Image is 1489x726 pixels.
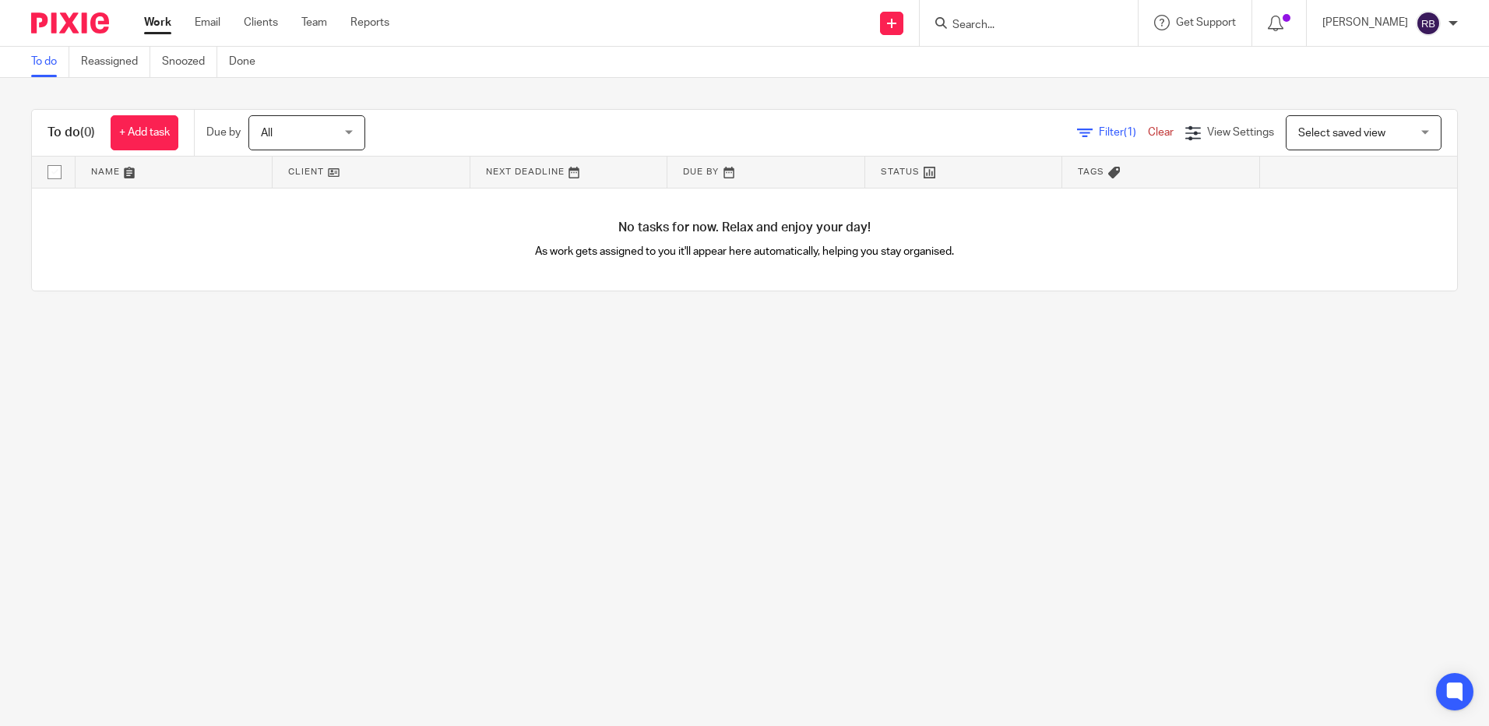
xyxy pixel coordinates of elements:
[301,15,327,30] a: Team
[1416,11,1441,36] img: svg%3E
[389,244,1101,259] p: As work gets assigned to you it'll appear here automatically, helping you stay organised.
[350,15,389,30] a: Reports
[1148,127,1174,138] a: Clear
[1207,127,1274,138] span: View Settings
[48,125,95,141] h1: To do
[261,128,273,139] span: All
[81,47,150,77] a: Reassigned
[195,15,220,30] a: Email
[1099,127,1148,138] span: Filter
[229,47,267,77] a: Done
[111,115,178,150] a: + Add task
[244,15,278,30] a: Clients
[1322,15,1408,30] p: [PERSON_NAME]
[1176,17,1236,28] span: Get Support
[1078,167,1104,176] span: Tags
[951,19,1091,33] input: Search
[1124,127,1136,138] span: (1)
[1298,128,1385,139] span: Select saved view
[32,220,1457,236] h4: No tasks for now. Relax and enjoy your day!
[80,126,95,139] span: (0)
[144,15,171,30] a: Work
[162,47,217,77] a: Snoozed
[31,12,109,33] img: Pixie
[31,47,69,77] a: To do
[206,125,241,140] p: Due by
